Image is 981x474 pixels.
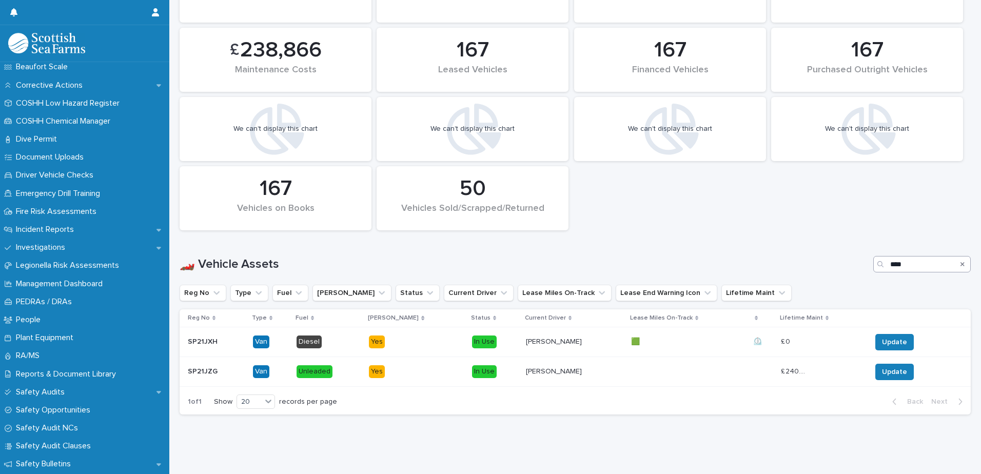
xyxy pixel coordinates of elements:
p: ⏲️ [753,335,764,346]
div: In Use [472,365,497,378]
div: We can't display this chart [628,125,712,133]
p: People [12,315,49,325]
div: Maintenance Costs [197,65,354,86]
p: Incident Reports [12,225,82,234]
div: 50 [394,176,551,202]
button: Next [927,397,971,406]
span: Back [901,398,923,405]
tr: SP21JZGSP21JZG VanUnleadedYesIn Use[PERSON_NAME][PERSON_NAME] £ 240.00£ 240.00 Update [180,357,971,387]
p: Driver Vehicle Checks [12,170,102,180]
p: Reg No [188,312,210,324]
button: Update [875,364,914,380]
div: Yes [369,335,385,348]
p: Emergency Drill Training [12,189,108,199]
p: 1 of 1 [180,389,210,414]
h1: 🏎️ Vehicle Assets [180,257,869,272]
div: We can't display this chart [430,125,515,133]
span: Update [882,367,907,377]
p: £ 240.00 [781,365,812,376]
p: Safety Bulletins [12,459,79,469]
div: Unleaded [297,365,332,378]
span: 238,866 [240,37,322,63]
p: Reports & Document Library [12,369,124,379]
p: RA/MS [12,351,48,361]
p: £ 0 [781,335,792,346]
div: Purchased Outright Vehicles [789,65,946,86]
button: Current Driver [444,285,514,301]
div: Van [253,365,269,378]
button: Fuel [272,285,308,301]
button: Back [884,397,927,406]
p: records per page [279,398,337,406]
button: Lightfoot [312,285,391,301]
p: Safety Opportunities [12,405,99,415]
button: Lease End Warning Icon [616,285,717,301]
p: Plant Equipment [12,333,82,343]
span: Update [882,337,907,347]
p: Lifetime Maint [780,312,823,324]
p: [PERSON_NAME] [526,365,584,376]
div: 167 [197,176,354,202]
p: Status [471,312,490,324]
button: Lease Miles On-Track [518,285,612,301]
div: In Use [472,335,497,348]
button: Lifetime Maint [721,285,792,301]
p: Investigations [12,243,73,252]
div: 167 [592,37,749,63]
div: Vehicles Sold/Scrapped/Returned [394,203,551,225]
div: 20 [237,397,262,407]
p: Current Driver [525,312,566,324]
div: Leased Vehicles [394,65,551,86]
p: [PERSON_NAME] [526,335,584,346]
img: bPIBxiqnSb2ggTQWdOVV [8,33,85,53]
div: Diesel [297,335,322,348]
p: COSHH Chemical Manager [12,116,119,126]
p: Legionella Risk Assessments [12,261,127,270]
div: Van [253,335,269,348]
div: 167 [394,37,551,63]
p: Document Uploads [12,152,92,162]
div: Financed Vehicles [592,65,749,86]
p: 🟩 [631,335,642,346]
div: We can't display this chart [825,125,909,133]
p: SP21JZG [188,365,220,376]
div: Vehicles on Books [197,203,354,225]
div: 167 [789,37,946,63]
p: SP21JXH [188,335,220,346]
tr: SP21JXHSP21JXH VanDieselYesIn Use[PERSON_NAME][PERSON_NAME] 🟩🟩 ⏲️⏲️ £ 0£ 0 Update [180,327,971,357]
p: Fuel [296,312,308,324]
button: Update [875,334,914,350]
div: Yes [369,365,385,378]
p: Management Dashboard [12,279,111,289]
p: Show [214,398,232,406]
p: Beaufort Scale [12,62,76,72]
p: Fire Risk Assessments [12,207,105,216]
p: Safety Audit Clauses [12,441,99,451]
p: PEDRAs / DRAs [12,297,80,307]
p: Safety Audits [12,387,73,397]
button: Type [230,285,268,301]
p: COSHH Low Hazard Register [12,98,128,108]
p: Corrective Actions [12,81,91,90]
input: Search [873,256,971,272]
p: Dive Permit [12,134,65,144]
p: Type [252,312,267,324]
div: We can't display this chart [233,125,318,133]
p: Safety Audit NCs [12,423,86,433]
button: Reg No [180,285,226,301]
p: [PERSON_NAME] [368,312,419,324]
span: £ [230,41,239,60]
button: Status [396,285,440,301]
span: Next [931,398,954,405]
p: Lease Miles On-Track [630,312,693,324]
